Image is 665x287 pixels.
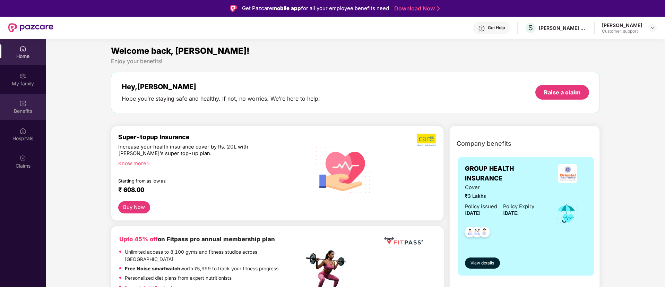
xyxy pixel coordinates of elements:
[125,265,278,273] p: worth ₹5,999 to track your fitness progress
[602,22,642,28] div: [PERSON_NAME]
[125,275,232,282] p: Personalized diet plans from expert nutritionists
[119,236,158,243] b: Upto 45% off
[503,203,534,211] div: Policy Expiry
[503,210,519,216] span: [DATE]
[461,225,478,242] img: svg+xml;base64,PHN2ZyB4bWxucz0iaHR0cDovL3d3dy53My5vcmcvMjAwMC9zdmciIHdpZHRoPSI0OC45NDMiIGhlaWdodD...
[272,5,301,11] strong: mobile app
[122,83,320,91] div: Hey, [PERSON_NAME]
[111,58,600,65] div: Enjoy your benefits!
[242,4,389,12] div: Get Pazcare for all your employee benefits need
[465,258,500,269] button: View details
[602,28,642,34] div: Customer_support
[119,236,275,243] b: on Fitpass pro annual membership plan
[478,25,485,32] img: svg+xml;base64,PHN2ZyBpZD0iSGVscC0zMngzMiIgeG1sbnM9Imh0dHA6Ly93d3cudzMub3JnLzIwMDAvc3ZnIiB3aWR0aD...
[146,162,150,166] span: right
[528,24,533,32] span: S
[544,88,580,96] div: Raise a claim
[558,164,577,183] img: insurerLogo
[118,144,274,157] div: Increase your health insurance cover by Rs. 20L with [PERSON_NAME]’s super top-up plan.
[19,45,26,52] img: svg+xml;base64,PHN2ZyBpZD0iSG9tZSIgeG1sbnM9Imh0dHA6Ly93d3cudzMub3JnLzIwMDAvc3ZnIiB3aWR0aD0iMjAiIG...
[125,248,304,263] p: Unlimited access to 8,100 gyms and fitness studios across [GEOGRAPHIC_DATA]
[118,186,297,194] div: ₹ 608.00
[457,139,511,149] span: Company benefits
[310,134,377,201] img: svg+xml;base64,PHN2ZyB4bWxucz0iaHR0cDovL3d3dy53My5vcmcvMjAwMC9zdmciIHhtbG5zOnhsaW5rPSJodHRwOi8vd3...
[118,178,275,183] div: Starting from as low as
[125,266,180,271] strong: Free Noise smartwatch
[437,5,440,12] img: Stroke
[465,164,548,184] span: GROUP HEALTH INSURANCE
[19,100,26,107] img: svg+xml;base64,PHN2ZyBpZD0iQmVuZWZpdHMiIHhtbG5zPSJodHRwOi8vd3d3LnczLm9yZy8yMDAwL3N2ZyIgd2lkdGg9Ij...
[465,210,481,216] span: [DATE]
[118,160,300,165] div: Know more
[465,184,534,192] span: Cover
[476,225,493,242] img: svg+xml;base64,PHN2ZyB4bWxucz0iaHR0cDovL3d3dy53My5vcmcvMjAwMC9zdmciIHdpZHRoPSI0OC45NDMiIGhlaWdodD...
[19,73,26,79] img: svg+xml;base64,PHN2ZyB3aWR0aD0iMjAiIGhlaWdodD0iMjAiIHZpZXdCb3g9IjAgMCAyMCAyMCIgZmlsbD0ibm9uZSIgeG...
[470,260,494,267] span: View details
[417,133,437,146] img: b5dec4f62d2307b9de63beb79f102df3.png
[19,155,26,162] img: svg+xml;base64,PHN2ZyBpZD0iQ2xhaW0iIHhtbG5zPSJodHRwOi8vd3d3LnczLm9yZy8yMDAwL3N2ZyIgd2lkdGg9IjIwIi...
[650,25,655,31] img: svg+xml;base64,PHN2ZyBpZD0iRHJvcGRvd24tMzJ4MzIiIHhtbG5zPSJodHRwOi8vd3d3LnczLm9yZy8yMDAwL3N2ZyIgd2...
[118,133,304,141] div: Super-topup Insurance
[394,5,438,12] a: Download Now
[465,203,497,211] div: Policy issued
[19,127,26,134] img: svg+xml;base64,PHN2ZyBpZD0iSG9zcGl0YWxzIiB4bWxucz0iaHR0cDovL3d3dy53My5vcmcvMjAwMC9zdmciIHdpZHRoPS...
[118,201,150,213] button: Buy Now
[383,235,424,247] img: fppp.png
[111,46,250,56] span: Welcome back, [PERSON_NAME]!
[230,5,237,12] img: Logo
[465,193,534,200] span: ₹3 Lakhs
[8,23,53,32] img: New Pazcare Logo
[469,225,486,242] img: svg+xml;base64,PHN2ZyB4bWxucz0iaHR0cDovL3d3dy53My5vcmcvMjAwMC9zdmciIHdpZHRoPSI0OC45MTUiIGhlaWdodD...
[539,25,587,31] div: [PERSON_NAME] CONSULTANTS P LTD
[488,25,505,31] div: Get Help
[122,95,320,102] div: Hope you’re staying safe and healthy. If not, no worries. We’re here to help.
[555,202,578,225] img: icon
